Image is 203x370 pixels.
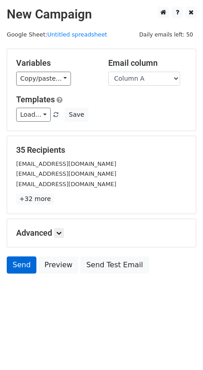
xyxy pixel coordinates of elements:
a: Templates [16,95,55,104]
span: Daily emails left: 50 [136,30,196,40]
small: [EMAIL_ADDRESS][DOMAIN_NAME] [16,181,116,187]
a: Daily emails left: 50 [136,31,196,38]
h5: Variables [16,58,95,68]
a: Send Test Email [80,256,149,274]
a: Load... [16,108,51,122]
a: Send [7,256,36,274]
small: [EMAIL_ADDRESS][DOMAIN_NAME] [16,170,116,177]
small: [EMAIL_ADDRESS][DOMAIN_NAME] [16,160,116,167]
h5: 35 Recipients [16,145,187,155]
a: Preview [39,256,78,274]
h2: New Campaign [7,7,196,22]
h5: Email column [108,58,187,68]
a: Untitled spreadsheet [47,31,107,38]
h5: Advanced [16,228,187,238]
button: Save [65,108,88,122]
a: Copy/paste... [16,72,71,86]
a: +32 more [16,193,54,205]
small: Google Sheet: [7,31,107,38]
iframe: Chat Widget [158,327,203,370]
